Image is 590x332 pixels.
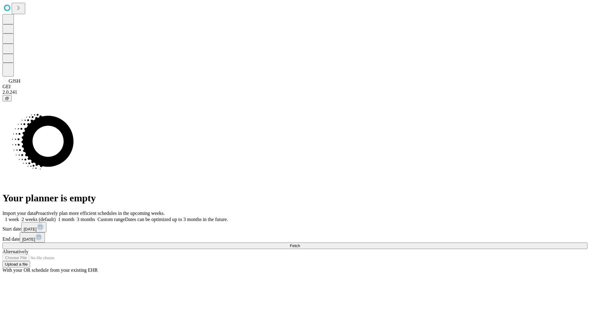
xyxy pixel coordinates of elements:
div: Start date [2,222,588,232]
span: Alternatively [2,249,28,254]
button: @ [2,95,12,101]
span: 1 month [58,217,74,222]
button: [DATE] [20,232,45,243]
span: Import your data [2,211,36,216]
span: 1 week [5,217,19,222]
span: 2 weeks (default) [22,217,56,222]
h1: Your planner is empty [2,192,588,204]
div: GEI [2,84,588,89]
span: GJSH [9,78,20,84]
span: [DATE] [22,237,35,242]
div: End date [2,232,588,243]
span: With your OR schedule from your existing EHR [2,267,98,273]
button: Upload a file [2,261,30,267]
span: Fetch [290,243,300,248]
span: [DATE] [24,227,37,231]
button: [DATE] [21,222,46,232]
button: Fetch [2,243,588,249]
span: Dates can be optimized up to 3 months in the future. [125,217,228,222]
span: Proactively plan more efficient schedules in the upcoming weeks. [36,211,165,216]
span: Custom range [97,217,125,222]
span: 3 months [77,217,95,222]
div: 2.0.241 [2,89,588,95]
span: @ [5,96,9,101]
